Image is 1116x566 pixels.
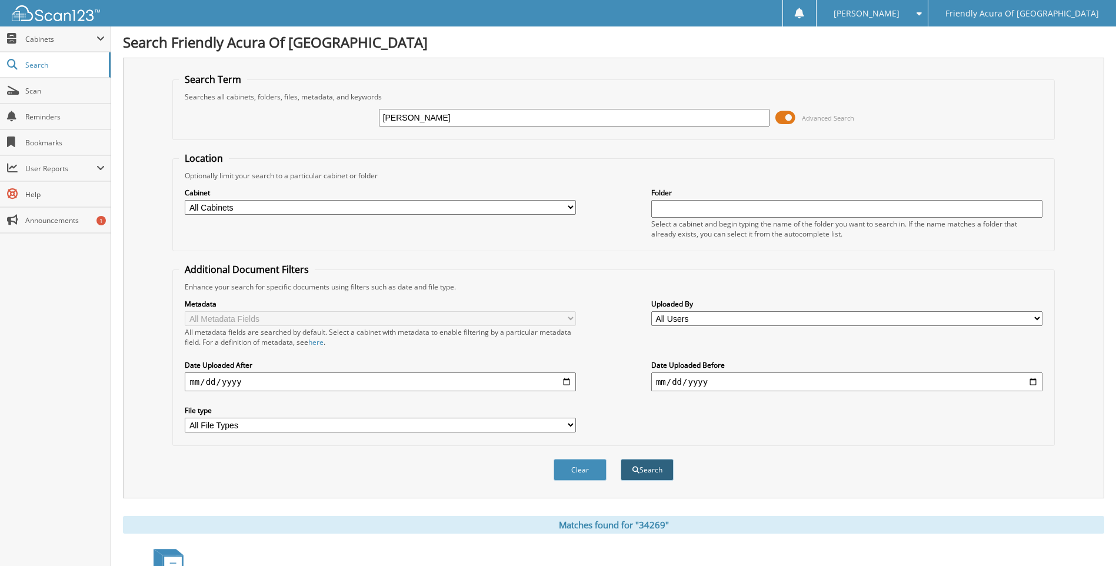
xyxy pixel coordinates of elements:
[802,114,854,122] span: Advanced Search
[123,516,1104,534] div: Matches found for "34269"
[123,32,1104,52] h1: Search Friendly Acura Of [GEOGRAPHIC_DATA]
[945,10,1099,17] span: Friendly Acura Of [GEOGRAPHIC_DATA]
[25,86,105,96] span: Scan
[554,459,607,481] button: Clear
[185,188,576,198] label: Cabinet
[25,215,105,225] span: Announcements
[179,92,1048,102] div: Searches all cabinets, folders, files, metadata, and keywords
[179,171,1048,181] div: Optionally limit your search to a particular cabinet or folder
[25,189,105,199] span: Help
[96,216,106,225] div: 1
[25,164,96,174] span: User Reports
[185,327,576,347] div: All metadata fields are searched by default. Select a cabinet with metadata to enable filtering b...
[12,5,100,21] img: scan123-logo-white.svg
[179,263,315,276] legend: Additional Document Filters
[308,337,324,347] a: here
[651,188,1042,198] label: Folder
[651,299,1042,309] label: Uploaded By
[651,219,1042,239] div: Select a cabinet and begin typing the name of the folder you want to search in. If the name match...
[179,152,229,165] legend: Location
[25,60,103,70] span: Search
[834,10,900,17] span: [PERSON_NAME]
[185,405,576,415] label: File type
[1057,510,1116,566] iframe: Chat Widget
[651,372,1042,391] input: end
[25,34,96,44] span: Cabinets
[185,360,576,370] label: Date Uploaded After
[185,372,576,391] input: start
[179,282,1048,292] div: Enhance your search for specific documents using filters such as date and file type.
[179,73,247,86] legend: Search Term
[651,360,1042,370] label: Date Uploaded Before
[185,299,576,309] label: Metadata
[621,459,674,481] button: Search
[25,112,105,122] span: Reminders
[25,138,105,148] span: Bookmarks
